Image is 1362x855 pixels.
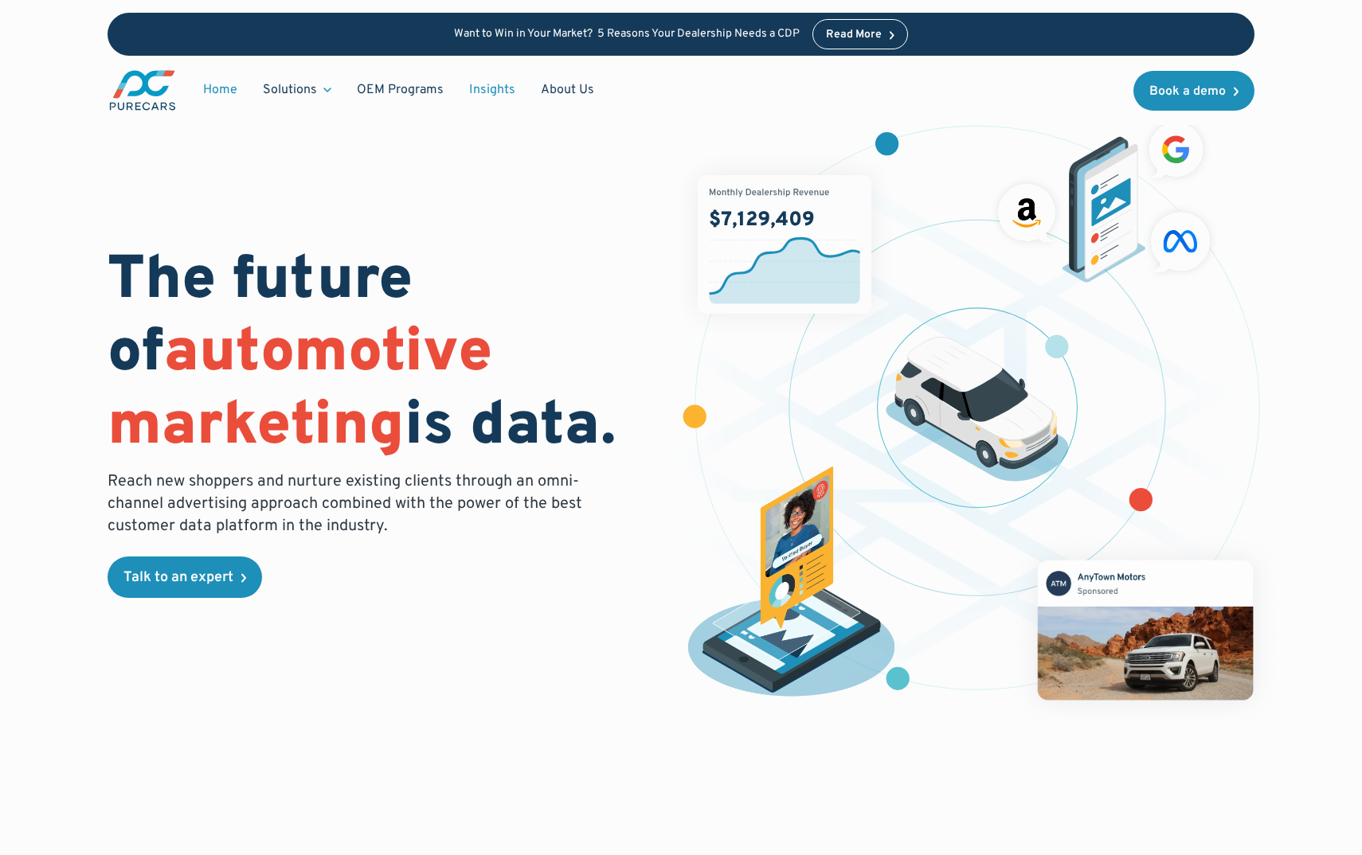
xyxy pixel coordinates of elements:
[1008,530,1282,729] img: mockup of facebook post
[123,571,233,585] div: Talk to an expert
[826,29,882,41] div: Read More
[454,28,800,41] p: Want to Win in Your Market? 5 Reasons Your Dealership Needs a CDP
[108,68,178,112] a: main
[250,75,344,105] div: Solutions
[108,68,178,112] img: purecars logo
[528,75,607,105] a: About Us
[190,75,250,105] a: Home
[672,467,910,704] img: persona of a buyer
[108,470,592,537] p: Reach new shoppers and nurture existing clients through an omni-channel advertising approach comb...
[698,175,871,314] img: chart showing monthly dealership revenue of $7m
[263,81,317,99] div: Solutions
[886,337,1069,482] img: illustration of a vehicle
[1133,71,1254,111] a: Book a demo
[344,75,456,105] a: OEM Programs
[456,75,528,105] a: Insights
[108,556,262,598] a: Talk to an expert
[812,19,908,49] a: Read More
[1149,85,1226,98] div: Book a demo
[990,115,1219,283] img: ads on social media and advertising partners
[108,246,662,464] h1: The future of is data.
[108,316,492,465] span: automotive marketing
